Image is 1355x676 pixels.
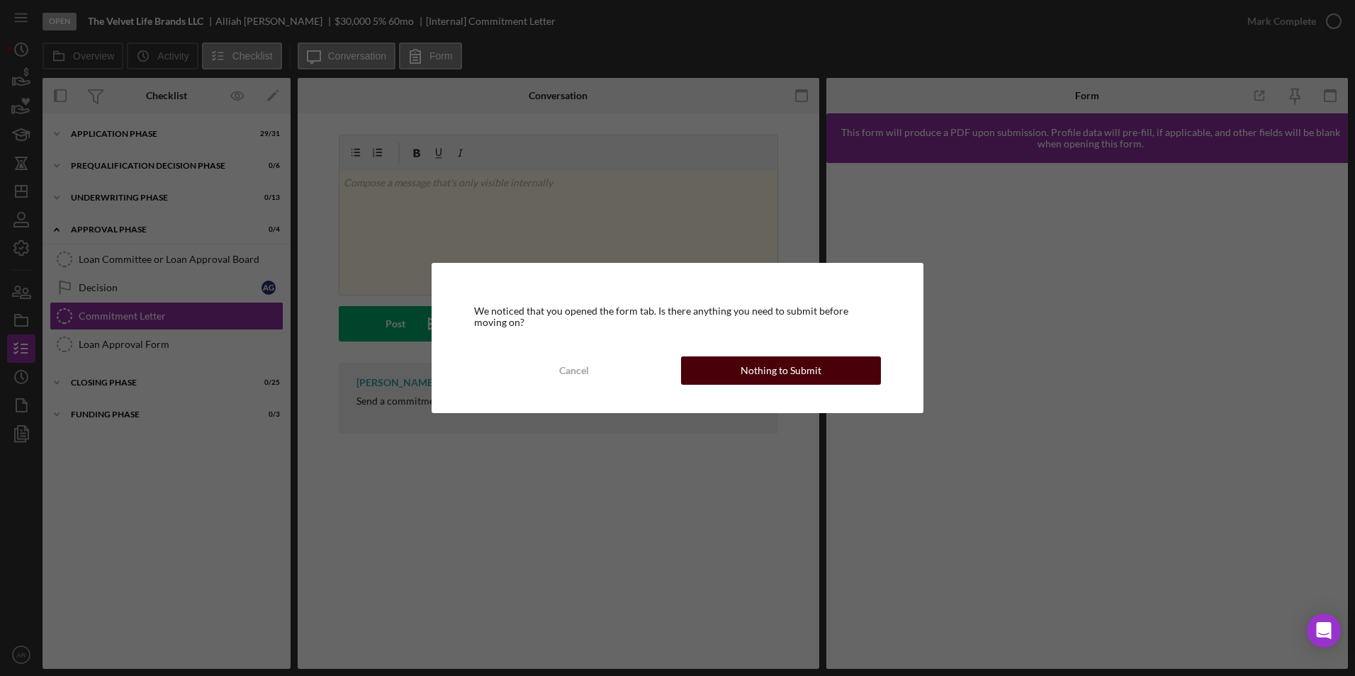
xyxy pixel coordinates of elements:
button: Nothing to Submit [681,356,881,385]
div: Open Intercom Messenger [1307,614,1341,648]
div: Cancel [559,356,589,385]
button: Cancel [474,356,674,385]
div: We noticed that you opened the form tab. Is there anything you need to submit before moving on? [474,305,881,328]
div: Nothing to Submit [741,356,821,385]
